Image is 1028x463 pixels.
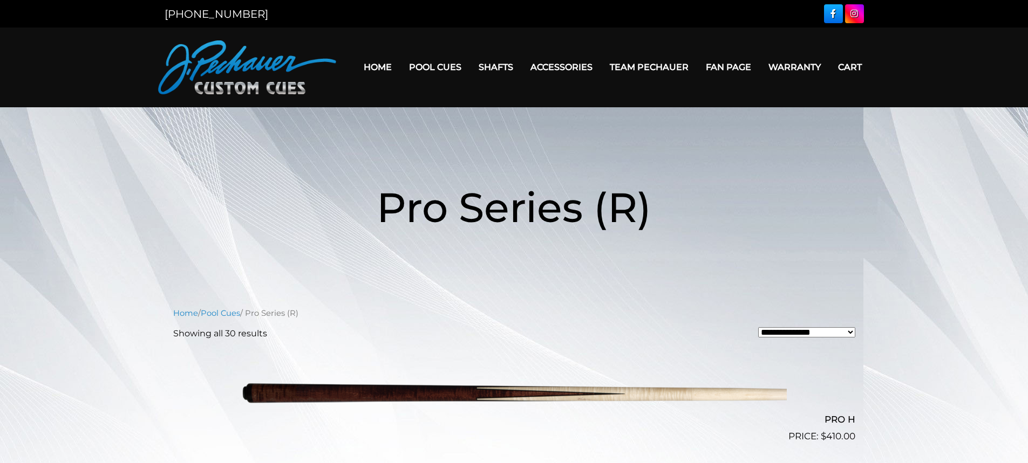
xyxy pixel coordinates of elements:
[821,431,855,441] bdi: 410.00
[242,349,787,439] img: PRO H
[173,308,198,318] a: Home
[601,53,697,81] a: Team Pechauer
[829,53,870,81] a: Cart
[173,410,855,430] h2: PRO H
[158,40,336,94] img: Pechauer Custom Cues
[173,327,267,340] p: Showing all 30 results
[697,53,760,81] a: Fan Page
[173,307,855,319] nav: Breadcrumb
[201,308,240,318] a: Pool Cues
[470,53,522,81] a: Shafts
[821,431,826,441] span: $
[400,53,470,81] a: Pool Cues
[165,8,268,20] a: [PHONE_NUMBER]
[377,182,651,232] span: Pro Series (R)
[522,53,601,81] a: Accessories
[760,53,829,81] a: Warranty
[173,349,855,444] a: PRO H $410.00
[355,53,400,81] a: Home
[758,327,855,337] select: Shop order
